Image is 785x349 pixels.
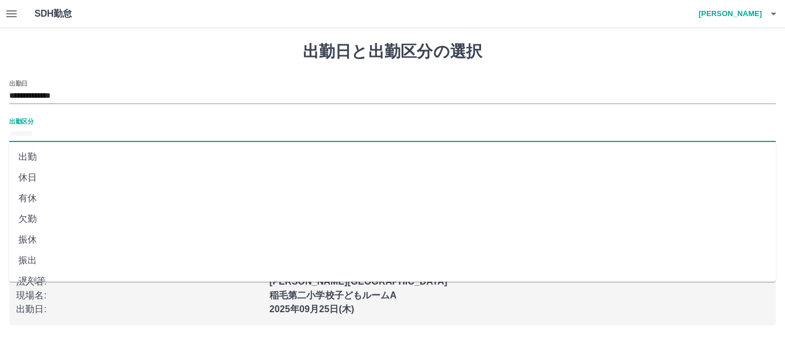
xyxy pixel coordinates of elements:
[9,117,33,125] label: 出勤区分
[16,289,263,302] p: 現場名 :
[9,250,776,271] li: 振出
[9,188,776,209] li: 有休
[9,79,28,87] label: 出勤日
[9,42,776,62] h1: 出勤日と出勤区分の選択
[9,167,776,188] li: 休日
[16,302,263,316] p: 出勤日 :
[9,147,776,167] li: 出勤
[9,271,776,292] li: 遅刻等
[270,304,355,314] b: 2025年09月25日(木)
[270,290,397,300] b: 稲毛第二小学校子どもルームA
[9,229,776,250] li: 振休
[9,209,776,229] li: 欠勤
